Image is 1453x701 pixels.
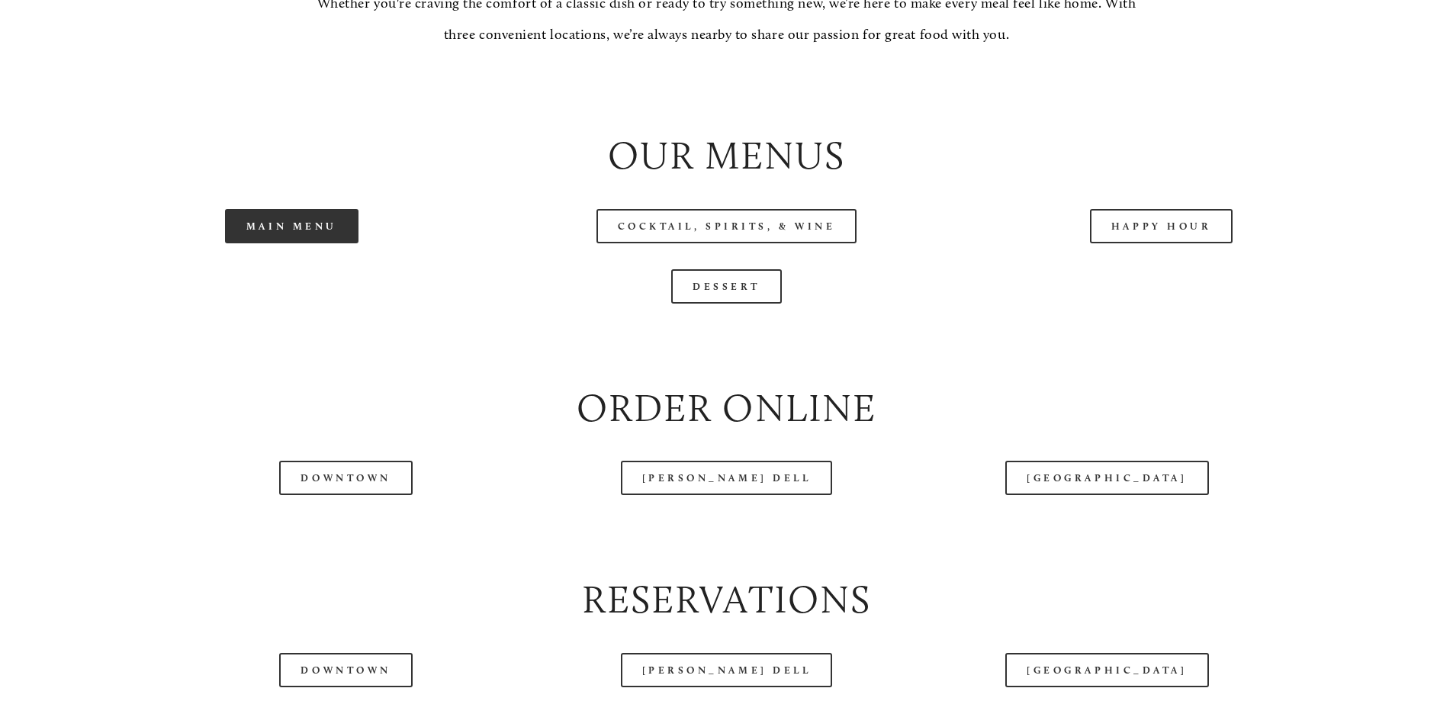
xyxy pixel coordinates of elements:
h2: Reservations [87,573,1365,627]
h2: Order Online [87,381,1365,436]
a: Main Menu [225,209,358,243]
h2: Our Menus [87,129,1365,183]
a: [GEOGRAPHIC_DATA] [1005,461,1208,495]
a: Dessert [671,269,782,304]
a: [GEOGRAPHIC_DATA] [1005,653,1208,687]
a: Downtown [279,653,412,687]
a: Downtown [279,461,412,495]
a: Happy Hour [1090,209,1233,243]
a: [PERSON_NAME] Dell [621,461,833,495]
a: Cocktail, Spirits, & Wine [596,209,857,243]
a: [PERSON_NAME] Dell [621,653,833,687]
